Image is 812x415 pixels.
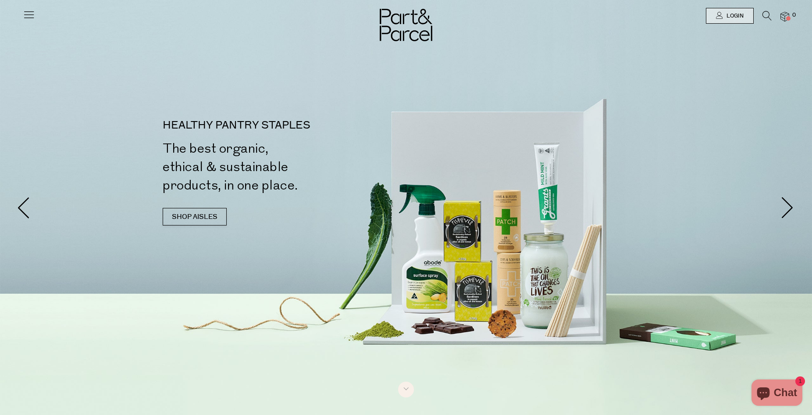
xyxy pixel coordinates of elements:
[380,9,432,41] img: Part&Parcel
[163,208,227,225] a: SHOP AISLES
[724,12,744,20] span: Login
[790,11,798,19] span: 0
[749,379,805,408] inbox-online-store-chat: Shopify online store chat
[163,140,410,195] h2: The best organic, ethical & sustainable products, in one place.
[780,12,789,21] a: 0
[163,120,410,131] p: HEALTHY PANTRY STAPLES
[706,8,754,24] a: Login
